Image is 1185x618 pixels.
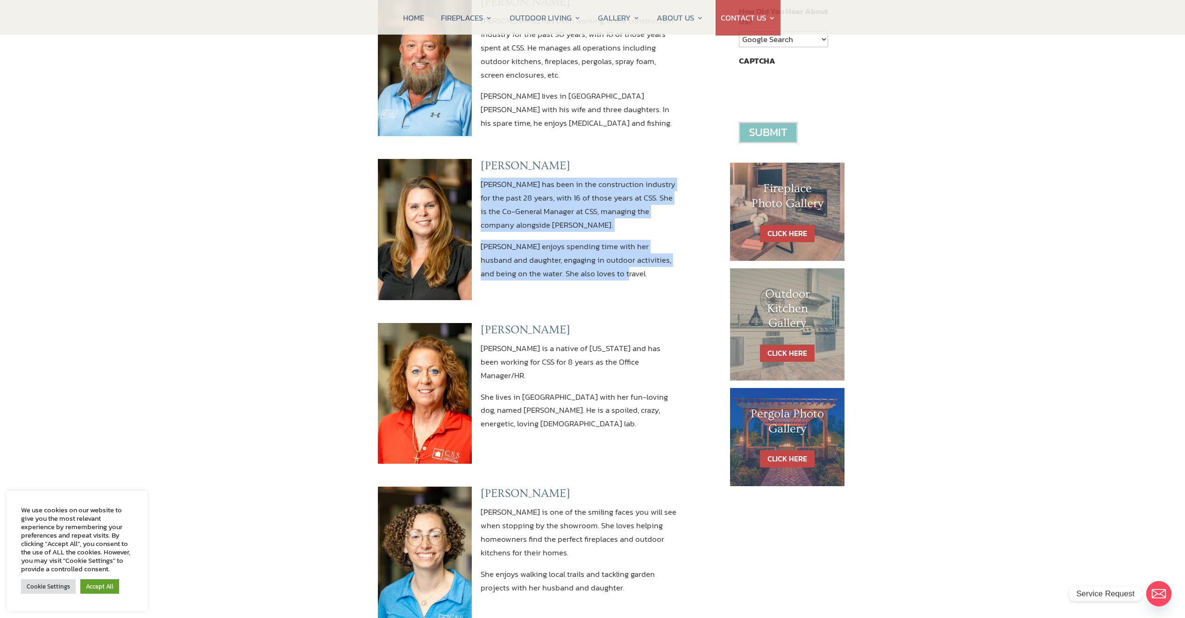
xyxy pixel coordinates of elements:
a: CLICK HERE [760,450,815,467]
a: CLICK HERE [760,225,815,242]
p: [PERSON_NAME] is one of the smiling faces you will see when stopping by the showroom. She loves h... [481,505,677,568]
a: Cookie Settings [21,579,76,594]
p: [PERSON_NAME] lives in [GEOGRAPHIC_DATA][PERSON_NAME] with his wife and three daughters. In his s... [481,89,677,130]
input: Submit [739,122,797,143]
p: [PERSON_NAME] is a native of [US_STATE] and has been working for CSS for 8 years as the Office Ma... [481,342,677,390]
iframe: reCAPTCHA [739,71,881,107]
p: [PERSON_NAME] enjoys spending time with her husband and daughter, engaging in outdoor activities,... [481,240,677,280]
h1: Pergola Photo Gallery [749,407,826,440]
h1: Fireplace Photo Gallery [749,181,826,215]
p: She enjoys walking local trails and tackling garden projects with her husband and daughter. [481,568,677,595]
a: Accept All [80,579,119,594]
img: heather_2X3 [378,159,472,300]
p: [PERSON_NAME] has been working in the construction industry for the past 30 years, with 10 of tho... [481,14,677,90]
h3: [PERSON_NAME] [481,159,677,178]
div: We use cookies on our website to give you the most relevant experience by remembering your prefer... [21,506,133,573]
p: She lives in [GEOGRAPHIC_DATA] with her fun-loving dog, named [PERSON_NAME]. He is a spoiled, cra... [481,390,677,431]
h1: Outdoor Kitchen Gallery [749,287,826,336]
a: Email [1146,581,1171,606]
label: CAPTCHA [739,56,775,66]
a: CLICK HERE [760,345,815,362]
h3: [PERSON_NAME] [481,487,677,505]
img: christeena_2X3 [378,323,472,464]
h3: [PERSON_NAME] [481,323,677,342]
p: [PERSON_NAME] has been in the construction industry for the past 28 years, with 16 of those years... [481,178,677,240]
